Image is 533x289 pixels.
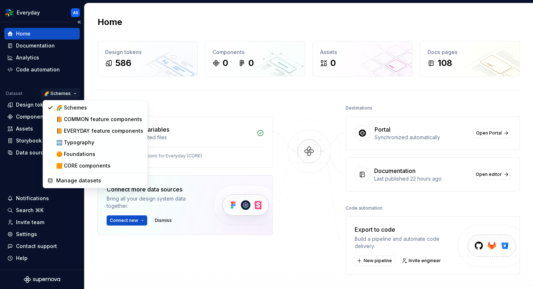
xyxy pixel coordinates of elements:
div: 🌈 Schemes [56,104,143,111]
div: Manage datasets [56,177,143,184]
div: 🟧 CORE components [56,162,143,169]
div: 🟠 Foundations [56,150,143,158]
a: Manage datasets [45,175,146,186]
div: 📙 EVERYDAY feature components [56,127,143,135]
div: 🔤 Typography [56,139,143,146]
div: 📙 COMMON feature components [56,116,143,123]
